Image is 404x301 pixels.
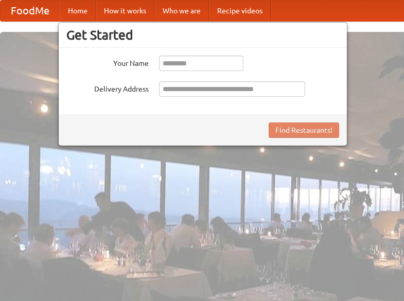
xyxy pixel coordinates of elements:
[269,122,339,138] button: Find Restaurants!
[66,27,339,43] h3: Get Started
[66,56,149,68] label: Your Name
[209,1,271,21] a: Recipe videos
[154,1,209,21] a: Who we are
[66,81,149,94] label: Delivery Address
[1,1,60,21] a: FoodMe
[60,1,96,21] a: Home
[96,1,154,21] a: How it works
